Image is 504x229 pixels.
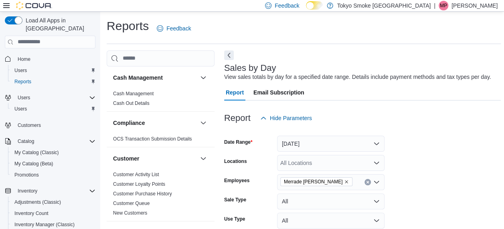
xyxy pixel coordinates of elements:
[284,178,343,186] span: Merrade [PERSON_NAME]
[113,74,163,82] h3: Cash Management
[8,158,99,169] button: My Catalog (Beta)
[14,149,59,156] span: My Catalog (Classic)
[14,93,33,102] button: Users
[14,199,61,205] span: Adjustments (Classic)
[18,188,37,194] span: Inventory
[11,77,34,86] a: Reports
[11,159,95,169] span: My Catalog (Beta)
[306,1,323,10] input: Dark Mode
[277,193,385,209] button: All
[11,197,95,207] span: Adjustments (Classic)
[373,179,380,185] button: Open list of options
[18,122,41,129] span: Customers
[11,170,42,180] a: Promotions
[224,177,249,184] label: Employees
[11,197,64,207] a: Adjustments (Classic)
[14,106,27,112] span: Users
[107,134,215,147] div: Compliance
[11,209,95,218] span: Inventory Count
[113,172,159,177] a: Customer Activity List
[113,210,147,216] a: New Customers
[224,216,245,222] label: Use Type
[14,186,95,196] span: Inventory
[2,119,99,131] button: Customers
[337,1,431,10] p: Tokyo Smoke [GEOGRAPHIC_DATA]
[113,200,150,207] span: Customer Queue
[224,113,251,123] h3: Report
[253,84,304,100] span: Email Subscription
[364,179,371,185] button: Clear input
[14,161,53,167] span: My Catalog (Beta)
[113,119,145,127] h3: Compliance
[113,136,192,142] a: OCS Transaction Submission Details
[440,1,447,10] span: MP
[224,139,253,145] label: Date Range
[280,177,353,186] span: Merrade Simeoni
[198,118,208,128] button: Compliance
[2,185,99,197] button: Inventory
[11,159,57,169] a: My Catalog (Beta)
[224,158,247,165] label: Locations
[11,66,30,75] a: Users
[113,155,197,163] button: Customer
[224,73,491,81] div: View sales totals by day for a specified date range. Details include payment methods and tax type...
[8,65,99,76] button: Users
[226,84,244,100] span: Report
[8,76,99,87] button: Reports
[11,104,95,114] span: Users
[344,179,349,184] button: Remove Merrade Simeoni from selection in this group
[2,53,99,65] button: Home
[14,120,95,130] span: Customers
[113,91,154,96] a: Cash Management
[113,155,139,163] h3: Customer
[22,16,95,32] span: Load All Apps in [GEOGRAPHIC_DATA]
[8,147,99,158] button: My Catalog (Classic)
[439,1,448,10] div: Mark Patafie
[270,114,312,122] span: Hide Parameters
[107,89,215,111] div: Cash Management
[14,137,95,146] span: Catalog
[113,181,165,187] a: Customer Loyalty Points
[14,93,95,102] span: Users
[275,2,299,10] span: Feedback
[14,78,31,85] span: Reports
[11,148,95,157] span: My Catalog (Classic)
[11,209,52,218] a: Inventory Count
[451,1,498,10] p: [PERSON_NAME]
[107,170,215,221] div: Customer
[14,54,34,64] a: Home
[113,100,150,106] span: Cash Out Details
[166,24,191,32] span: Feedback
[434,1,435,10] p: |
[11,66,95,75] span: Users
[14,121,44,130] a: Customers
[11,77,95,86] span: Reports
[113,119,197,127] button: Compliance
[8,197,99,208] button: Adjustments (Classic)
[113,171,159,178] span: Customer Activity List
[113,74,197,82] button: Cash Management
[277,213,385,229] button: All
[18,56,30,62] span: Home
[224,63,276,73] h3: Sales by Day
[257,110,315,126] button: Hide Parameters
[8,208,99,219] button: Inventory Count
[11,148,62,157] a: My Catalog (Classic)
[224,50,234,60] button: Next
[8,103,99,114] button: Users
[11,104,30,114] a: Users
[14,186,40,196] button: Inventory
[18,138,34,145] span: Catalog
[11,170,95,180] span: Promotions
[113,191,172,197] a: Customer Purchase History
[107,18,149,34] h1: Reports
[373,160,380,166] button: Open list of options
[18,94,30,101] span: Users
[14,54,95,64] span: Home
